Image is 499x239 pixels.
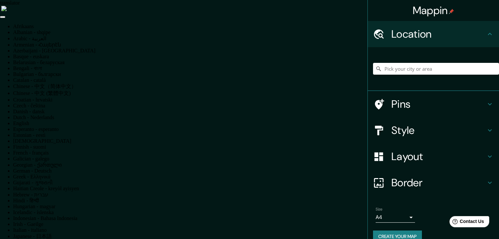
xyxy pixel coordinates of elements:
[13,233,52,239] a: Japanese - 日本語
[391,176,486,189] h4: Border
[13,126,59,132] a: Esperanto - esperanto
[391,124,486,137] h4: Style
[13,168,52,174] a: German - Deutsch
[13,65,42,71] a: Bengali - বাংলা
[13,150,49,156] a: French - français
[13,90,71,96] a: Chinese - 中文 (繁體中文)
[13,77,46,83] a: Catalan - català
[1,6,7,11] img: right-arrow.png
[13,83,76,89] a: Chinese - 中文（简体中文）
[13,204,55,209] a: Hungarian - magyar
[13,97,52,102] a: Croatian - hrvatski
[391,98,486,111] h4: Pins
[13,42,61,47] a: Armenian - Հայերէն
[441,213,492,232] iframe: Help widget launcher
[368,117,499,143] div: Style
[13,198,39,203] a: Hindi - हिन्दी
[368,91,499,117] div: Pins
[13,144,46,150] a: Finnish - suomi
[13,227,47,233] a: Italian - italiano
[13,132,46,138] a: Estonian - eesti
[376,212,415,223] div: A4
[391,150,486,163] h4: Layout
[391,28,486,41] h4: Location
[13,48,95,53] a: Azerbaijani - [GEOGRAPHIC_DATA]
[13,71,61,77] a: Bulgarian - български
[13,221,43,227] a: Irish - Gaeilge
[449,9,454,14] img: pin-icon.png
[413,4,454,17] h4: Mappin
[13,60,65,65] a: Belarusian - беларуская
[373,63,499,75] input: Pick your city or area
[13,36,46,41] a: Arabic - ‎‫العربية‬‎
[13,215,77,221] a: Indonesian - Bahasa Indonesia
[13,192,48,197] a: Hebrew - ‎‫עברית‬‎
[13,174,51,179] a: Greek - Ελληνικά
[13,210,54,215] a: Icelandic - íslenska
[376,207,383,212] label: Size
[13,24,34,29] a: Afrikaans
[13,103,45,108] a: Czech - čeština
[13,138,71,144] a: [DEMOGRAPHIC_DATA]
[13,109,45,114] a: Danish - dansk
[13,186,79,191] a: Haitian Creole - kreyòl ayisyen
[368,21,499,47] div: Location
[368,170,499,196] div: Border
[13,115,54,120] a: Dutch - Nederlands
[13,54,49,59] a: Basque - euskara
[13,162,62,168] a: Georgian - ქართული
[13,29,51,35] a: Albanian - shqipe
[13,120,29,126] a: English
[13,180,53,185] a: Gujarati - ગુજરાતી
[368,143,499,170] div: Layout
[13,156,49,161] a: Galician - galego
